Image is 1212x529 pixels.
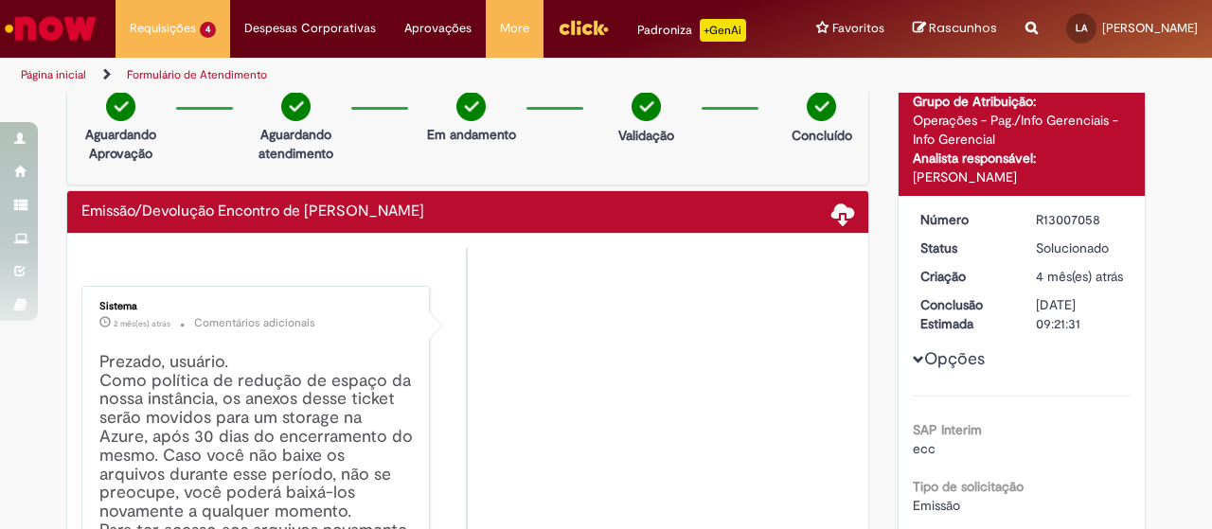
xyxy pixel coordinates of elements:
[81,203,424,220] h2: Emissão/Devolução Encontro de Contas Fornecedor Histórico de tíquete
[1036,268,1123,285] span: 4 mês(es) atrás
[913,168,1132,186] div: [PERSON_NAME]
[906,238,1023,257] dt: Status
[1102,20,1198,36] span: [PERSON_NAME]
[244,19,376,38] span: Despesas Corporativas
[832,19,884,38] span: Favoritos
[194,315,315,331] small: Comentários adicionais
[75,125,167,163] p: Aguardando Aprovação
[929,19,997,37] span: Rascunhos
[106,92,135,121] img: check-circle-green.png
[913,111,1132,149] div: Operações - Pag./Info Gerenciais - Info Gerencial
[114,318,170,329] time: 27/06/2025 02:41:48
[913,497,960,514] span: Emissão
[130,19,196,38] span: Requisições
[1036,238,1124,257] div: Solucionado
[281,92,311,121] img: check-circle-green.png
[913,92,1132,111] div: Grupo de Atribuição:
[99,301,415,312] div: Sistema
[913,478,1024,495] b: Tipo de solicitação
[1036,268,1123,285] time: 06/05/2025 10:21:27
[831,202,854,224] span: Baixar anexos
[456,92,486,121] img: check-circle-green.png
[906,267,1023,286] dt: Criação
[618,126,674,145] p: Validação
[2,9,99,47] img: ServiceNow
[632,92,661,121] img: check-circle-green.png
[250,125,342,163] p: Aguardando atendimento
[700,19,746,42] p: +GenAi
[913,149,1132,168] div: Analista responsável:
[906,295,1023,333] dt: Conclusão Estimada
[637,19,746,42] div: Padroniza
[404,19,472,38] span: Aprovações
[913,20,997,38] a: Rascunhos
[427,125,516,144] p: Em andamento
[114,318,170,329] span: 2 mês(es) atrás
[1036,210,1124,229] div: R13007058
[200,22,216,38] span: 4
[14,58,793,93] ul: Trilhas de página
[1036,267,1124,286] div: 06/05/2025 10:21:27
[906,210,1023,229] dt: Número
[807,92,836,121] img: check-circle-green.png
[913,421,982,438] b: SAP Interim
[1036,295,1124,333] div: [DATE] 09:21:31
[913,440,936,457] span: ecc
[1076,22,1087,34] span: LA
[21,67,86,82] a: Página inicial
[792,126,852,145] p: Concluído
[500,19,529,38] span: More
[127,67,267,82] a: Formulário de Atendimento
[558,13,609,42] img: click_logo_yellow_360x200.png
